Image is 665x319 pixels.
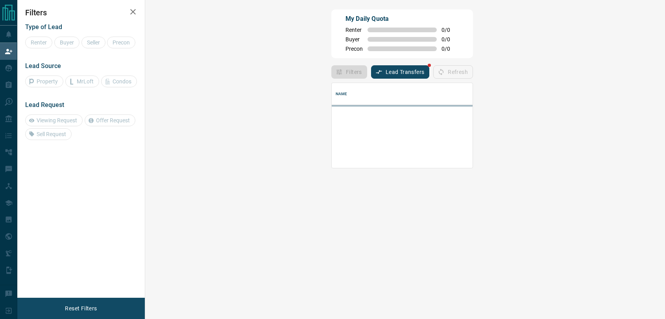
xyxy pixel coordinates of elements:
span: Renter [345,27,363,33]
h2: Filters [25,8,137,17]
span: Type of Lead [25,23,62,31]
span: Precon [345,46,363,52]
button: Lead Transfers [371,65,430,79]
div: Name [336,83,347,105]
div: Name [332,83,526,105]
span: Buyer [345,36,363,42]
span: 0 / 0 [441,46,459,52]
span: 0 / 0 [441,27,459,33]
span: Lead Source [25,62,61,70]
span: 0 / 0 [441,36,459,42]
button: Reset Filters [60,302,102,315]
span: Lead Request [25,101,64,109]
p: My Daily Quota [345,14,459,24]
